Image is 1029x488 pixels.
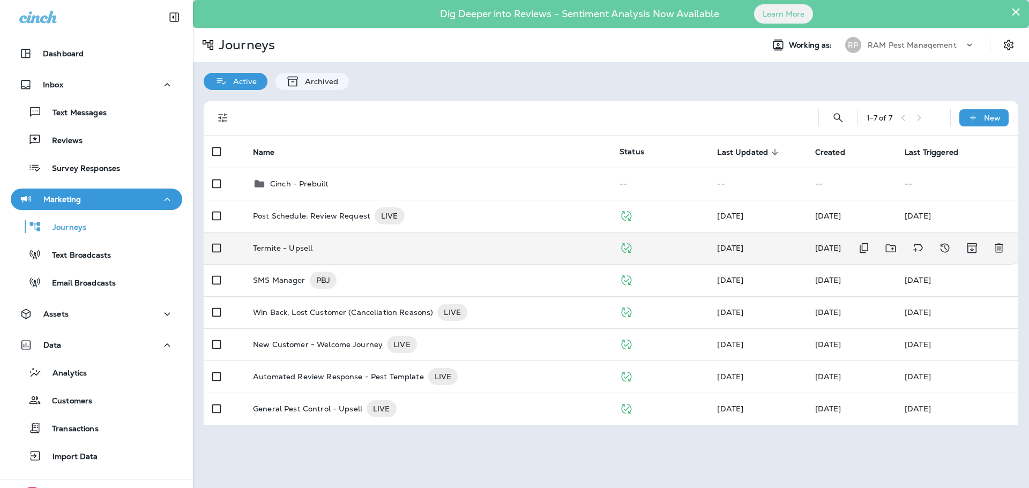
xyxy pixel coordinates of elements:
p: Text Broadcasts [41,251,111,261]
button: Analytics [11,361,182,384]
p: Cinch - Prebuilt [270,179,329,188]
button: Delete [988,237,1010,259]
button: Marketing [11,189,182,210]
span: Frank Carreno [815,275,841,285]
p: New [984,114,1001,122]
button: Settings [999,35,1018,55]
span: Frank Carreno [815,404,841,414]
button: Archive [961,237,983,259]
p: Archived [300,77,338,86]
p: SMS Manager [253,272,305,289]
button: Journeys [11,215,182,238]
p: Import Data [42,452,98,462]
span: Published [620,371,633,380]
p: Inbox [43,80,63,89]
span: Frank Carreno [717,211,743,221]
button: Search Journeys [827,107,849,129]
span: Status [620,147,644,156]
span: Published [620,339,633,348]
span: Last Updated [717,147,782,157]
p: Customers [41,396,92,407]
span: Frank Carreno [717,275,743,285]
span: Published [620,403,633,412]
p: Dig Deeper into Reviews - Sentiment Analysis Now Available [409,12,750,16]
span: Frank Carreno [717,243,743,253]
p: Text Messages [42,108,107,118]
button: Email Broadcasts [11,271,182,294]
button: Text Messages [11,101,182,123]
button: Reviews [11,129,182,151]
div: LIVE [437,304,467,321]
p: Termite - Upsell [253,244,312,252]
td: [DATE] [896,393,1018,425]
td: [DATE] [896,264,1018,296]
p: Dashboard [43,49,84,58]
button: Import Data [11,445,182,467]
button: Move to folder [880,237,902,259]
p: Transactions [41,424,99,434]
button: Text Broadcasts [11,243,182,266]
span: Frank Carreno [717,340,743,349]
p: Analytics [42,369,87,379]
span: Created [815,148,845,157]
div: PBJ [310,272,337,289]
p: Journeys [42,223,86,233]
span: Frank Carreno [717,307,743,317]
span: Last Triggered [905,147,972,157]
p: Post Schedule: Review Request [253,207,370,224]
span: LIVE [387,339,417,350]
span: Frank Carreno [717,372,743,381]
p: General Pest Control - Upsell [253,400,362,417]
div: 1 - 7 of 7 [867,114,892,122]
span: Frank Carreno [815,372,841,381]
td: [DATE] [896,296,1018,328]
span: Working as: [789,41,834,50]
p: Email Broadcasts [41,279,116,289]
span: Last Triggered [905,148,958,157]
p: Data [43,341,62,349]
span: LIVE [437,307,467,318]
span: Name [253,147,289,157]
p: Marketing [43,195,81,204]
span: Frank Carreno [815,243,841,253]
span: LIVE [428,371,458,382]
span: Last Updated [717,148,768,157]
span: Created [815,147,859,157]
td: -- [611,168,709,200]
span: PBJ [310,275,337,286]
button: Assets [11,303,182,325]
button: Close [1011,3,1021,20]
button: View Changelog [934,237,956,259]
div: LIVE [428,368,458,385]
p: RAM Pest Management [868,41,957,49]
td: -- [709,168,806,200]
div: RP [845,37,861,53]
span: Name [253,148,275,157]
button: Filters [212,107,234,129]
button: Dashboard [11,43,182,64]
p: Reviews [41,136,83,146]
button: Add tags [907,237,929,259]
p: New Customer - Welcome Journey [253,336,383,353]
td: [DATE] [896,328,1018,361]
span: Frank Carreno [815,307,841,317]
div: LIVE [375,207,405,224]
span: Published [620,274,633,284]
button: Inbox [11,74,182,95]
td: -- [807,168,896,200]
td: -- [896,168,1018,200]
span: Published [620,242,633,252]
p: Active [228,77,257,86]
p: Survey Responses [41,164,120,174]
span: Published [620,210,633,220]
p: Journeys [214,37,275,53]
button: Customers [11,389,182,411]
span: LIVE [375,211,405,221]
p: Win Back, Lost Customer (Cancellation Reasons) [253,304,433,321]
span: Frank Carreno [815,211,841,221]
p: Automated Review Response - Pest Template [253,368,424,385]
td: [DATE] [896,200,1018,232]
button: Survey Responses [11,156,182,179]
button: Data [11,334,182,356]
button: Transactions [11,417,182,439]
